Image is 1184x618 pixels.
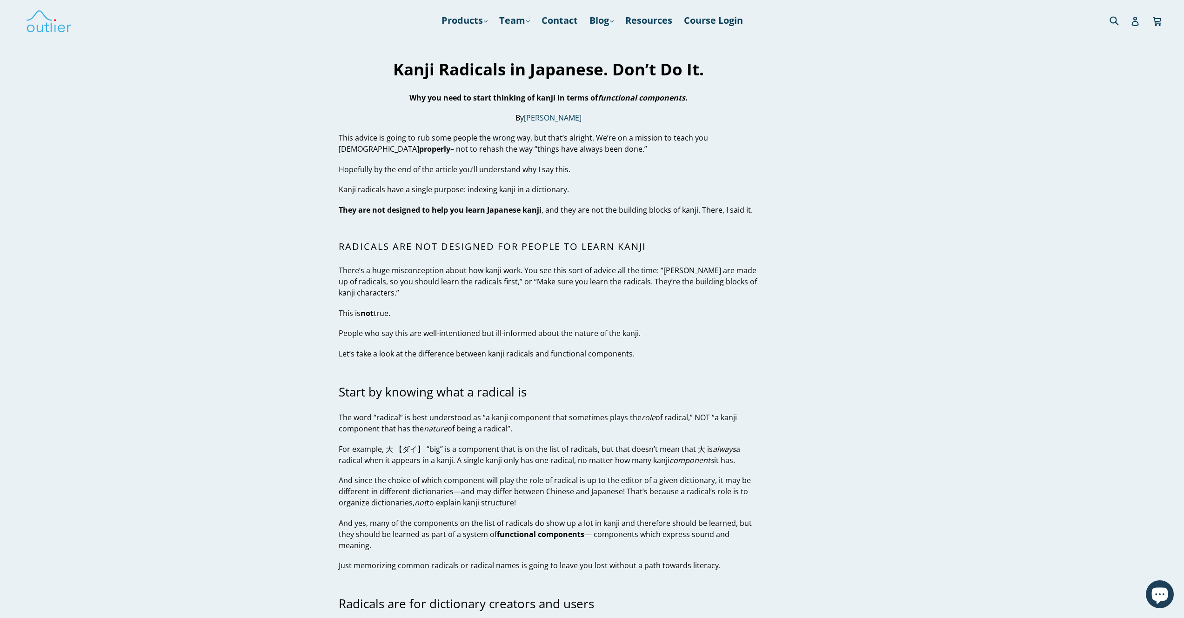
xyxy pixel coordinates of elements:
p: People who say this are well-intentioned but ill-informed about the nature of the kanji. [339,328,759,339]
strong: They are not designed to help you learn Japanese kanji [339,205,542,215]
p: Just memorizing common radicals or radical names is going to leave you lost without a path toward... [339,560,759,571]
a: Course Login [679,12,748,29]
p: The word “radical” is best understood as “a kanji component that sometimes plays the of radical,”... [339,412,759,434]
p: Let’s take a look at the difference between kanji radicals and functional components. [339,348,759,359]
p: , and they are not the building blocks of kanji. There, I said it. [339,204,759,215]
a: Resources [621,12,677,29]
h3: Radicals are for dictionary creators and users [339,597,759,611]
strong: functional components [497,529,584,539]
p: And since the choice of which component will play the role of radical is up to the editor of a gi... [339,475,759,508]
strong: Kanji Radicals in Japanese. Don’t Do It. [393,58,704,80]
a: Products [437,12,492,29]
strong: not [361,308,374,318]
p: And yes, many of the components on the list of radicals do show up a lot in kanji and therefore s... [339,517,759,551]
strong: Why you need to start thinking of kanji in terms of . [409,93,688,103]
em: nature [424,423,448,434]
p: Kanji radicals have a single purpose: indexing kanji in a dictionary. [339,184,759,195]
h2: Radicals are not designed for people to learn kanji [339,241,759,252]
a: [PERSON_NAME] [524,113,582,123]
a: Blog [585,12,618,29]
a: Contact [537,12,582,29]
p: By [339,112,759,123]
img: Outlier Linguistics [26,7,72,34]
em: functional components [598,93,685,103]
em: always [713,444,736,454]
em: not [415,497,427,508]
strong: properly [419,144,450,154]
input: Search [1107,11,1133,30]
p: This is true. [339,308,759,319]
inbox-online-store-chat: Shopify online store chat [1143,580,1177,611]
p: For example, 大 【ダイ】 “big” is a component that is on the list of radicals, but that doesn’t mean t... [339,443,759,466]
em: role [642,412,656,423]
p: Hopefully by the end of the article you’ll understand why I say this. [339,164,759,175]
em: components [669,455,714,465]
p: There’s a huge misconception about how kanji work. You see this sort of advice all the time: “[PE... [339,265,759,298]
h3: Start by knowing what a radical is [339,385,759,399]
a: Team [495,12,535,29]
p: This advice is going to rub some people the wrong way, but that’s alright. We’re on a mission to ... [339,132,759,154]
